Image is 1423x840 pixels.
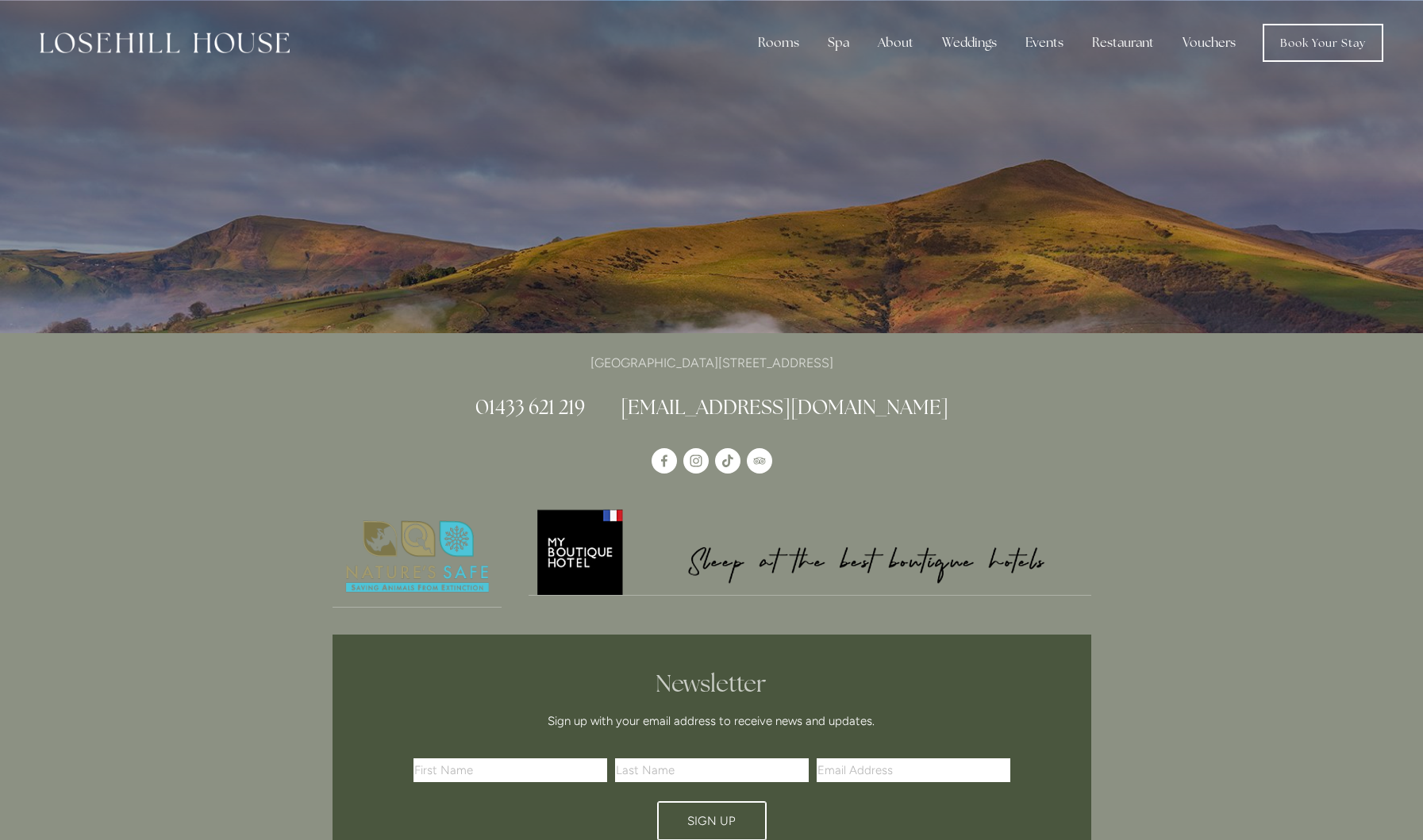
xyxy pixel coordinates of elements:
a: Losehill House Hotel & Spa [652,448,677,474]
a: Book Your Stay [1263,24,1383,62]
span: Sign Up [687,814,736,828]
input: Email Address [817,758,1010,782]
h2: Newsletter [419,669,1005,698]
img: Nature's Safe - Logo [333,507,502,607]
a: Vouchers [1170,27,1248,59]
a: Nature's Safe - Logo [333,507,502,608]
input: First Name [413,758,607,782]
img: My Boutique Hotel - Logo [529,507,1091,595]
div: About [865,27,926,59]
img: Losehill House [40,33,290,53]
a: My Boutique Hotel - Logo [529,507,1091,596]
input: Last Name [615,758,809,782]
a: 01433 621 219 [475,394,585,420]
a: Instagram [683,448,709,474]
a: [EMAIL_ADDRESS][DOMAIN_NAME] [621,394,948,420]
p: Sign up with your email address to receive news and updates. [419,712,1005,731]
div: Rooms [745,27,812,59]
p: [GEOGRAPHIC_DATA][STREET_ADDRESS] [333,352,1091,374]
div: Events [1013,27,1076,59]
a: TripAdvisor [747,448,772,474]
div: Restaurant [1079,27,1167,59]
div: Weddings [929,27,1010,59]
div: Spa [815,27,862,59]
a: TikTok [715,448,740,474]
